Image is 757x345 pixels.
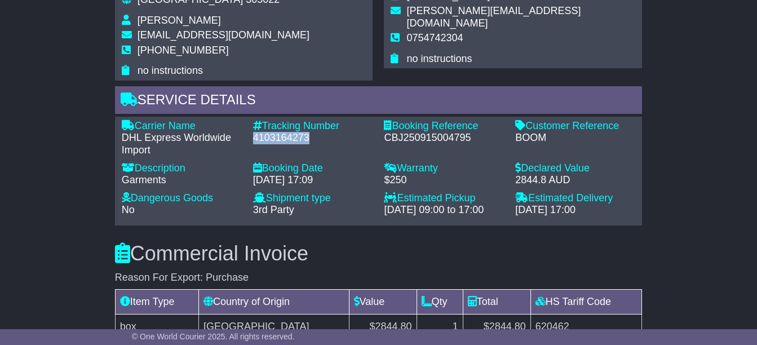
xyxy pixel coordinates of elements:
td: 1 [417,315,463,339]
h3: Commercial Invoice [115,242,642,265]
div: Warranty [384,162,504,175]
span: [EMAIL_ADDRESS][DOMAIN_NAME] [138,29,309,41]
td: Value [349,290,417,315]
td: box [115,315,198,339]
td: HS Tariff Code [530,290,641,315]
div: $250 [384,174,504,187]
div: Carrier Name [122,120,242,132]
td: $2844.80 [349,315,417,339]
div: Tracking Number [253,120,373,132]
span: no instructions [406,53,472,64]
td: 620462 [530,315,641,339]
div: Shipment type [253,192,373,205]
div: [DATE] 09:00 to 17:00 [384,204,504,216]
td: Country of Origin [199,290,349,315]
div: Description [122,162,242,175]
div: 2844.8 AUD [515,174,635,187]
div: Booking Date [253,162,373,175]
div: 4103164273 [253,132,373,144]
div: CBJ250915004795 [384,132,504,144]
div: Declared Value [515,162,635,175]
div: [DATE] 17:00 [515,204,635,216]
div: Estimated Pickup [384,192,504,205]
span: [PERSON_NAME][EMAIL_ADDRESS][DOMAIN_NAME] [406,5,581,29]
span: 3rd Party [253,204,294,215]
td: Qty [417,290,463,315]
div: Reason For Export: Purchase [115,272,642,284]
div: Booking Reference [384,120,504,132]
span: No [122,204,135,215]
div: Service Details [115,86,642,117]
div: BOOM [515,132,635,144]
td: Total [463,290,530,315]
span: 0754742304 [406,32,463,43]
div: DHL Express Worldwide Import [122,132,242,156]
td: $2844.80 [463,315,530,339]
td: Item Type [115,290,198,315]
div: Dangerous Goods [122,192,242,205]
span: no instructions [138,65,203,76]
div: Customer Reference [515,120,635,132]
div: Estimated Delivery [515,192,635,205]
td: [GEOGRAPHIC_DATA] [199,315,349,339]
div: [DATE] 17:09 [253,174,373,187]
span: [PERSON_NAME] [138,15,221,26]
div: Garments [122,174,242,187]
span: [PHONE_NUMBER] [138,45,229,56]
span: © One World Courier 2025. All rights reserved. [132,332,295,341]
